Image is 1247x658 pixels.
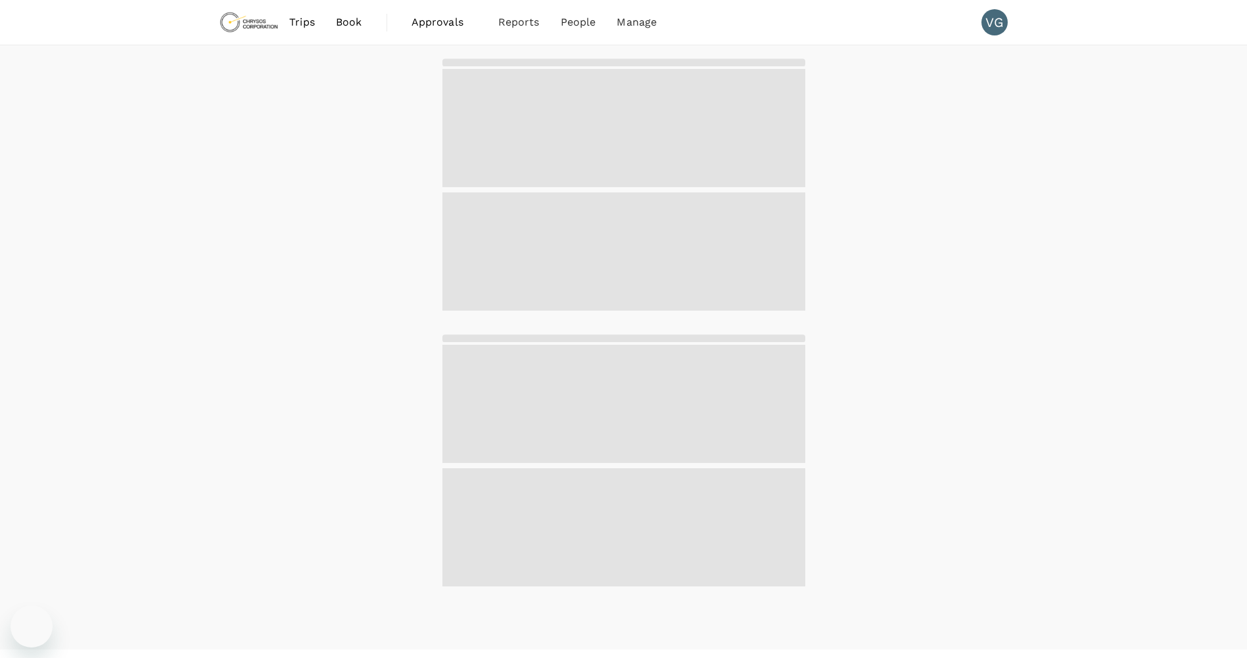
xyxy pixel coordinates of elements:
[412,14,477,30] span: Approvals
[981,9,1008,35] div: VG
[561,14,596,30] span: People
[11,605,53,647] iframe: Button to launch messaging window
[336,14,362,30] span: Book
[617,14,657,30] span: Manage
[219,8,279,37] img: Chrysos Corporation
[289,14,315,30] span: Trips
[498,14,540,30] span: Reports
